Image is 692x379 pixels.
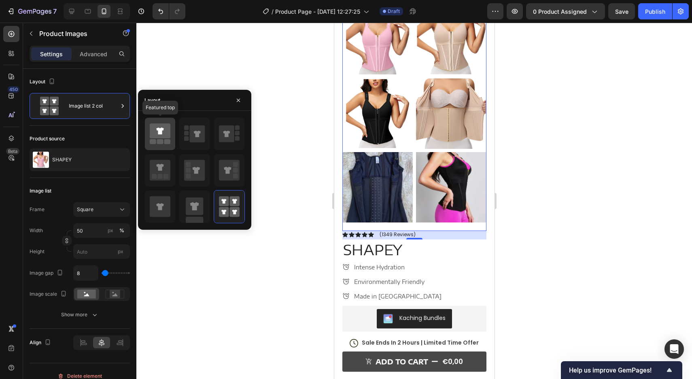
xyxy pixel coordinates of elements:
[30,248,45,255] label: Height
[30,187,51,195] div: Image list
[106,226,115,235] button: %
[664,339,684,359] div: Open Intercom Messenger
[73,244,130,259] input: px
[40,50,63,58] p: Settings
[119,227,124,234] div: %
[30,227,43,234] label: Width
[30,337,53,348] div: Align
[69,97,118,115] div: Image list 2 col
[33,152,49,168] img: product feature img
[334,23,495,379] iframe: Design area
[569,365,674,375] button: Show survey - Help us improve GemPages!
[275,7,360,16] span: Product Page - [DATE] 12:27:25
[533,7,587,16] span: 0 product assigned
[52,157,72,163] p: SHAPEY
[118,248,123,254] span: px
[153,3,185,19] div: Undo/Redo
[8,86,19,93] div: 450
[53,6,57,16] p: 7
[30,268,65,279] div: Image gap
[3,3,60,19] button: 7
[569,366,664,374] span: Help us improve GemPages!
[30,307,130,322] button: Show more
[526,3,605,19] button: 0 product assigned
[144,97,160,104] div: Layout
[388,8,400,15] span: Draft
[61,311,99,319] div: Show more
[608,3,635,19] button: Save
[30,289,68,300] div: Image scale
[30,206,45,213] label: Frame
[39,29,108,38] p: Product Images
[30,135,65,142] div: Product source
[645,7,665,16] div: Publish
[615,8,628,15] span: Save
[80,50,107,58] p: Advanced
[272,7,274,16] span: /
[638,3,672,19] button: Publish
[74,266,98,280] input: Auto
[73,202,130,217] button: Square
[108,227,113,234] div: px
[30,76,57,87] div: Layout
[6,148,19,155] div: Beta
[77,206,93,213] span: Square
[73,223,130,238] input: px%
[117,226,127,235] button: px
